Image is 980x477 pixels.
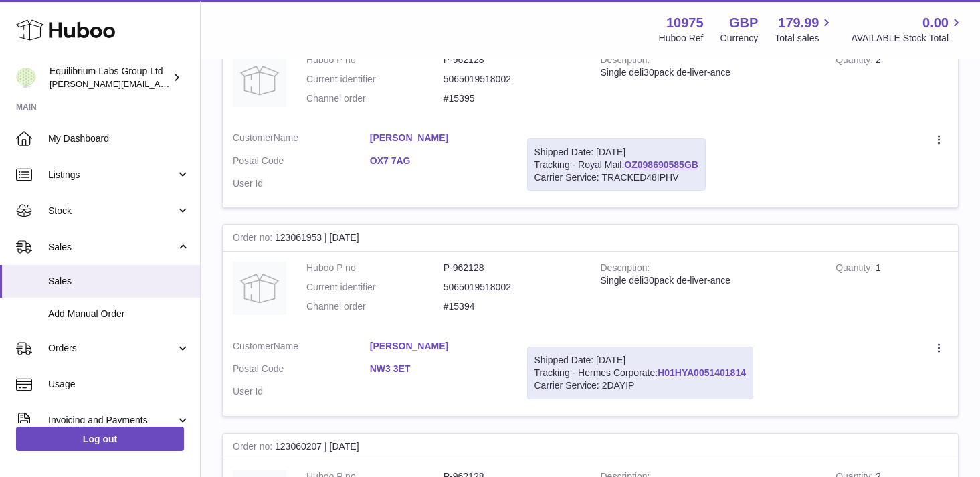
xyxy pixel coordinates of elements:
[534,354,746,367] div: Shipped Date: [DATE]
[825,252,958,330] td: 1
[851,32,964,45] span: AVAILABLE Stock Total
[527,347,753,399] div: Tracking - Hermes Corporate:
[836,54,876,68] strong: Quantity
[370,155,507,167] a: OX7 7AG
[775,32,834,45] span: Total sales
[444,54,581,66] dd: P-962128
[233,441,275,455] strong: Order no
[233,341,274,351] span: Customer
[233,262,286,315] img: no-photo.jpg
[223,225,958,252] div: 123061953 | [DATE]
[233,232,275,246] strong: Order no
[601,274,816,287] div: Single deli30pack de-liver-ance
[16,427,184,451] a: Log out
[233,132,370,148] dt: Name
[50,65,170,90] div: Equilibrium Labs Group Ltd
[233,177,370,190] dt: User Id
[534,379,746,392] div: Carrier Service: 2DAYIP
[825,43,958,122] td: 2
[306,92,444,105] dt: Channel order
[658,367,746,378] a: H01HYA0051401814
[534,146,698,159] div: Shipped Date: [DATE]
[775,14,834,45] a: 179.99 Total sales
[444,73,581,86] dd: 5065019518002
[48,241,176,254] span: Sales
[729,14,758,32] strong: GBP
[444,300,581,313] dd: #15394
[601,262,650,276] strong: Description
[233,363,370,379] dt: Postal Code
[370,340,507,353] a: [PERSON_NAME]
[16,68,36,88] img: h.woodrow@theliverclinic.com
[306,54,444,66] dt: Huboo P no
[233,385,370,398] dt: User Id
[444,281,581,294] dd: 5065019518002
[48,205,176,217] span: Stock
[306,300,444,313] dt: Channel order
[48,169,176,181] span: Listings
[48,132,190,145] span: My Dashboard
[233,155,370,171] dt: Postal Code
[223,434,958,460] div: 123060207 | [DATE]
[444,92,581,105] dd: #15395
[922,14,949,32] span: 0.00
[851,14,964,45] a: 0.00 AVAILABLE Stock Total
[370,132,507,145] a: [PERSON_NAME]
[720,32,759,45] div: Currency
[233,132,274,143] span: Customer
[233,54,286,107] img: no-photo.jpg
[624,159,698,170] a: OZ098690585GB
[601,66,816,79] div: Single deli30pack de-liver-ance
[50,78,268,89] span: [PERSON_NAME][EMAIL_ADDRESS][DOMAIN_NAME]
[48,275,190,288] span: Sales
[48,308,190,320] span: Add Manual Order
[306,262,444,274] dt: Huboo P no
[48,378,190,391] span: Usage
[48,414,176,427] span: Invoicing and Payments
[444,262,581,274] dd: P-962128
[527,138,706,191] div: Tracking - Royal Mail:
[370,363,507,375] a: NW3 3ET
[778,14,819,32] span: 179.99
[48,342,176,355] span: Orders
[601,54,650,68] strong: Description
[659,32,704,45] div: Huboo Ref
[306,73,444,86] dt: Current identifier
[534,171,698,184] div: Carrier Service: TRACKED48IPHV
[233,340,370,356] dt: Name
[836,262,876,276] strong: Quantity
[306,281,444,294] dt: Current identifier
[666,14,704,32] strong: 10975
